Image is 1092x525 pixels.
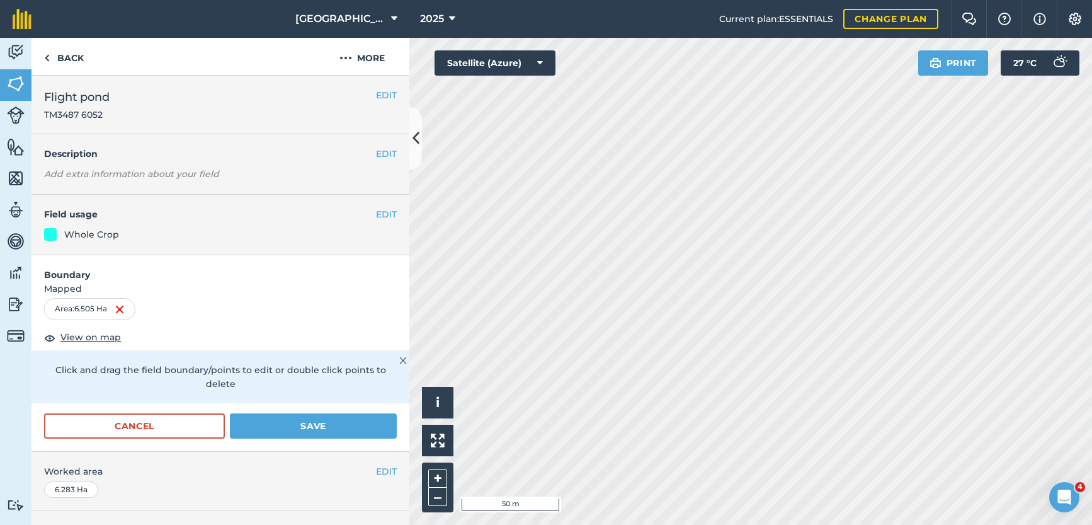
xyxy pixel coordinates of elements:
[435,50,555,76] button: Satellite (Azure)
[44,464,397,478] span: Worked area
[295,11,386,26] span: [GEOGRAPHIC_DATA]
[44,168,219,180] em: Add extra information about your field
[7,232,25,251] img: svg+xml;base64,PD94bWwgdmVyc2lvbj0iMS4wIiBlbmNvZGluZz0idXRmLTgiPz4KPCEtLSBHZW5lcmF0b3I6IEFkb2JlIE...
[44,330,121,345] button: View on map
[719,12,833,26] span: Current plan : ESSENTIALS
[962,13,977,25] img: Two speech bubbles overlapping with the left bubble in the forefront
[44,363,397,391] p: Click and drag the field boundary/points to edit or double click points to delete
[7,200,25,219] img: svg+xml;base64,PD94bWwgdmVyc2lvbj0iMS4wIiBlbmNvZGluZz0idXRmLTgiPz4KPCEtLSBHZW5lcmF0b3I6IEFkb2JlIE...
[44,50,50,66] img: svg+xml;base64,PHN2ZyB4bWxucz0iaHR0cDovL3d3dy53My5vcmcvMjAwMC9zdmciIHdpZHRoPSI5IiBoZWlnaHQ9IjI0Ii...
[44,108,110,121] span: TM3487 6052
[428,488,447,506] button: –
[44,88,110,106] span: Flight pond
[31,282,409,296] span: Mapped
[64,228,119,241] div: Whole Crop
[44,207,376,221] h4: Field usage
[422,387,453,418] button: i
[918,50,989,76] button: Print
[7,327,25,345] img: svg+xml;base64,PD94bWwgdmVyc2lvbj0iMS4wIiBlbmNvZGluZz0idXRmLTgiPz4KPCEtLSBHZW5lcmF0b3I6IEFkb2JlIE...
[1075,482,1085,492] span: 4
[44,330,55,345] img: svg+xml;base64,PHN2ZyB4bWxucz0iaHR0cDovL3d3dy53My5vcmcvMjAwMC9zdmciIHdpZHRoPSIxOCIgaGVpZ2h0PSIyNC...
[428,469,447,488] button: +
[376,207,397,221] button: EDIT
[7,499,25,511] img: svg+xml;base64,PD94bWwgdmVyc2lvbj0iMS4wIiBlbmNvZGluZz0idXRmLTgiPz4KPCEtLSBHZW5lcmF0b3I6IEFkb2JlIE...
[7,107,25,124] img: svg+xml;base64,PD94bWwgdmVyc2lvbj0iMS4wIiBlbmNvZGluZz0idXRmLTgiPz4KPCEtLSBHZW5lcmF0b3I6IEFkb2JlIE...
[31,38,96,75] a: Back
[1013,50,1037,76] span: 27 ° C
[13,9,31,29] img: fieldmargin Logo
[44,413,225,439] button: Cancel
[1001,50,1079,76] button: 27 °C
[115,302,125,317] img: svg+xml;base64,PHN2ZyB4bWxucz0iaHR0cDovL3d3dy53My5vcmcvMjAwMC9zdmciIHdpZHRoPSIxNiIgaGVpZ2h0PSIyNC...
[7,169,25,188] img: svg+xml;base64,PHN2ZyB4bWxucz0iaHR0cDovL3d3dy53My5vcmcvMjAwMC9zdmciIHdpZHRoPSI1NiIgaGVpZ2h0PSI2MC...
[7,137,25,156] img: svg+xml;base64,PHN2ZyB4bWxucz0iaHR0cDovL3d3dy53My5vcmcvMjAwMC9zdmciIHdpZHRoPSI1NiIgaGVpZ2h0PSI2MC...
[1049,482,1079,512] iframe: Intercom live chat
[930,55,941,71] img: svg+xml;base64,PHN2ZyB4bWxucz0iaHR0cDovL3d3dy53My5vcmcvMjAwMC9zdmciIHdpZHRoPSIxOSIgaGVpZ2h0PSIyNC...
[1047,50,1072,76] img: svg+xml;base64,PD94bWwgdmVyc2lvbj0iMS4wIiBlbmNvZGluZz0idXRmLTgiPz4KPCEtLSBHZW5lcmF0b3I6IEFkb2JlIE...
[997,13,1012,25] img: A question mark icon
[376,147,397,161] button: EDIT
[31,255,409,282] h4: Boundary
[399,353,407,368] img: svg+xml;base64,PHN2ZyB4bWxucz0iaHR0cDovL3d3dy53My5vcmcvMjAwMC9zdmciIHdpZHRoPSIyMiIgaGVpZ2h0PSIzMC...
[376,88,397,102] button: EDIT
[420,11,444,26] span: 2025
[7,43,25,62] img: svg+xml;base64,PD94bWwgdmVyc2lvbj0iMS4wIiBlbmNvZGluZz0idXRmLTgiPz4KPCEtLSBHZW5lcmF0b3I6IEFkb2JlIE...
[230,413,397,439] button: Save
[60,330,121,344] span: View on map
[1033,11,1046,26] img: svg+xml;base64,PHN2ZyB4bWxucz0iaHR0cDovL3d3dy53My5vcmcvMjAwMC9zdmciIHdpZHRoPSIxNyIgaGVpZ2h0PSIxNy...
[315,38,409,75] button: More
[44,482,98,498] div: 6.283 Ha
[44,298,135,320] div: Area : 6.505 Ha
[7,74,25,93] img: svg+xml;base64,PHN2ZyB4bWxucz0iaHR0cDovL3d3dy53My5vcmcvMjAwMC9zdmciIHdpZHRoPSI1NiIgaGVpZ2h0PSI2MC...
[7,263,25,282] img: svg+xml;base64,PD94bWwgdmVyc2lvbj0iMS4wIiBlbmNvZGluZz0idXRmLTgiPz4KPCEtLSBHZW5lcmF0b3I6IEFkb2JlIE...
[44,147,397,161] h4: Description
[436,395,440,410] span: i
[7,295,25,314] img: svg+xml;base64,PD94bWwgdmVyc2lvbj0iMS4wIiBlbmNvZGluZz0idXRmLTgiPz4KPCEtLSBHZW5lcmF0b3I6IEFkb2JlIE...
[1067,13,1083,25] img: A cog icon
[376,464,397,478] button: EDIT
[431,434,445,447] img: Four arrows, one pointing top left, one top right, one bottom right and the last bottom left
[339,50,352,66] img: svg+xml;base64,PHN2ZyB4bWxucz0iaHR0cDovL3d3dy53My5vcmcvMjAwMC9zdmciIHdpZHRoPSIyMCIgaGVpZ2h0PSIyNC...
[843,9,938,29] a: Change plan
